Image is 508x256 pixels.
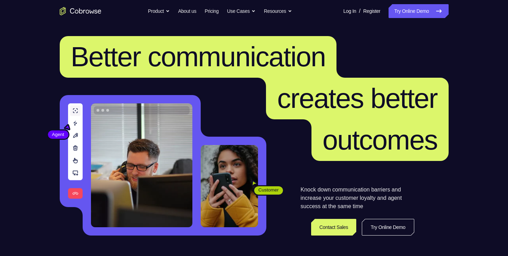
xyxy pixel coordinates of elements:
img: A customer holding their phone [201,145,258,227]
span: / [359,7,360,15]
a: Go to the home page [60,7,101,15]
a: Contact Sales [311,219,357,236]
span: outcomes [323,125,438,155]
button: Use Cases [227,4,256,18]
span: Better communication [71,41,326,72]
a: Try Online Demo [362,219,414,236]
a: Log In [343,4,356,18]
a: Pricing [205,4,218,18]
span: creates better [277,83,437,114]
button: Resources [264,4,292,18]
a: About us [178,4,196,18]
img: A customer support agent talking on the phone [91,103,192,227]
a: Register [363,4,380,18]
p: Knock down communication barriers and increase your customer loyalty and agent success at the sam... [301,186,414,211]
a: Try Online Demo [389,4,448,18]
button: Product [148,4,170,18]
